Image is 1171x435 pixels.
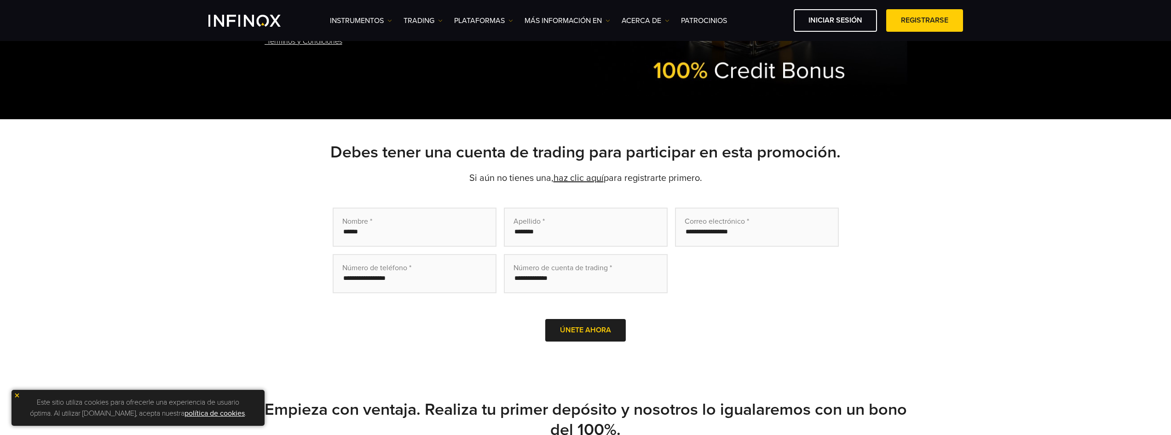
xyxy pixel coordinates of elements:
[404,15,443,26] a: TRADING
[208,15,302,27] a: INFINOX Logo
[454,15,513,26] a: PLATAFORMAS
[264,30,343,53] a: *Términos y Condiciones
[14,392,20,399] img: yellow close icon
[886,9,963,32] a: Registrarse
[794,9,877,32] a: Iniciar sesión
[554,173,604,184] a: haz clic aquí
[16,394,260,421] p: Este sitio utiliza cookies para ofrecerle una experiencia de usuario óptima. Al utilizar [DOMAIN_...
[264,172,908,185] p: Si aún no tienes una, para registrarte primero.
[185,409,245,418] a: política de cookies
[560,325,611,335] span: Únete ahora
[525,15,610,26] a: Más información en
[545,319,626,342] button: Únete ahora
[330,15,392,26] a: Instrumentos
[622,15,669,26] a: ACERCA DE
[330,142,841,162] strong: Debes tener una cuenta de trading para participar en esta promoción.
[681,15,727,26] a: Patrocinios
